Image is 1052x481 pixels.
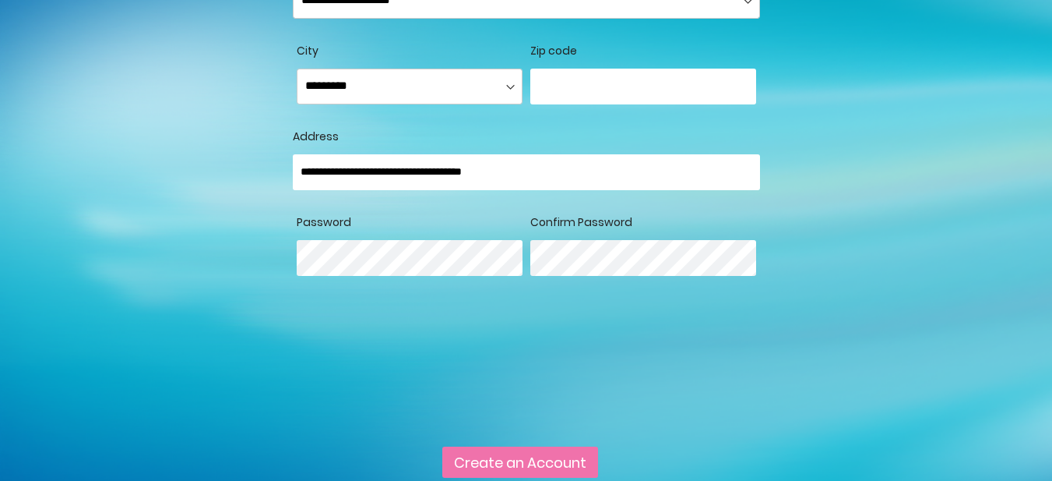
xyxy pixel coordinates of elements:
[297,214,351,230] span: Password
[293,347,530,408] iframe: reCAPTCHA
[530,43,577,58] span: Zip code
[454,453,586,472] span: Create an Account
[530,214,632,230] span: Confirm Password
[293,129,339,144] span: Address
[442,447,598,478] button: Create an Account
[297,43,318,58] span: City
